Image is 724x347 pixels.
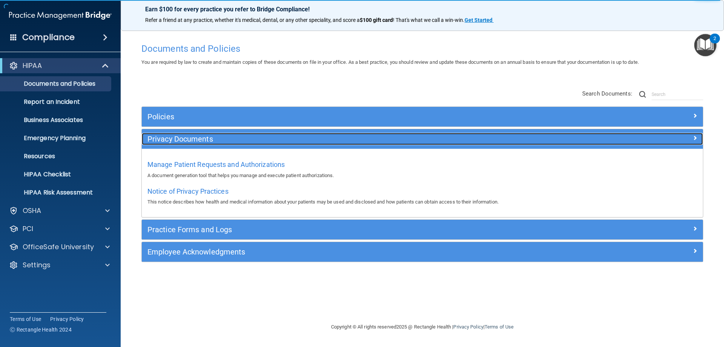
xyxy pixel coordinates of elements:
[10,315,41,323] a: Terms of Use
[465,17,492,23] strong: Get Started
[9,261,110,270] a: Settings
[652,89,703,100] input: Search
[9,206,110,215] a: OSHA
[5,80,108,88] p: Documents and Policies
[22,32,75,43] h4: Compliance
[9,224,110,233] a: PCI
[23,242,94,251] p: OfficeSafe University
[147,224,697,236] a: Practice Forms and Logs
[147,248,557,256] h5: Employee Acknowledgments
[147,111,697,123] a: Policies
[285,315,560,339] div: Copyright © All rights reserved 2025 @ Rectangle Health | |
[5,171,108,178] p: HIPAA Checklist
[23,61,42,70] p: HIPAA
[147,171,697,180] p: A document generation tool that helps you manage and execute patient authorizations.
[23,224,33,233] p: PCI
[145,17,360,23] span: Refer a friend at any practice, whether it's medical, dental, or any other speciality, and score a
[713,39,716,48] div: 2
[582,90,632,97] span: Search Documents:
[5,153,108,160] p: Resources
[147,133,697,145] a: Privacy Documents
[9,8,112,23] img: PMB logo
[23,206,41,215] p: OSHA
[147,160,285,168] span: Manage Patient Requests and Authorizations
[465,17,494,23] a: Get Started
[360,17,393,23] strong: $100 gift card
[10,326,72,333] span: Ⓒ Rectangle Health 2024
[9,242,110,251] a: OfficeSafe University
[23,261,51,270] p: Settings
[5,116,108,124] p: Business Associates
[147,197,697,207] p: This notice describes how health and medical information about your patients may be used and disc...
[453,324,483,330] a: Privacy Policy
[141,44,703,54] h4: Documents and Policies
[5,189,108,196] p: HIPAA Risk Assessment
[5,134,108,142] p: Emergency Planning
[147,135,557,143] h5: Privacy Documents
[639,91,646,98] img: ic-search.3b580494.png
[50,315,84,323] a: Privacy Policy
[147,162,285,168] a: Manage Patient Requests and Authorizations
[147,187,229,195] span: Notice of Privacy Practices
[141,59,639,65] span: You are required by law to create and maintain copies of these documents on file in your office. ...
[393,17,465,23] span: ! That's what we call a win-win.
[147,225,557,234] h5: Practice Forms and Logs
[145,6,699,13] p: Earn $100 for every practice you refer to Bridge Compliance!
[694,34,716,56] button: Open Resource Center, 2 new notifications
[5,98,108,106] p: Report an Incident
[147,246,697,258] a: Employee Acknowledgments
[485,324,514,330] a: Terms of Use
[9,61,109,70] a: HIPAA
[147,113,557,121] h5: Policies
